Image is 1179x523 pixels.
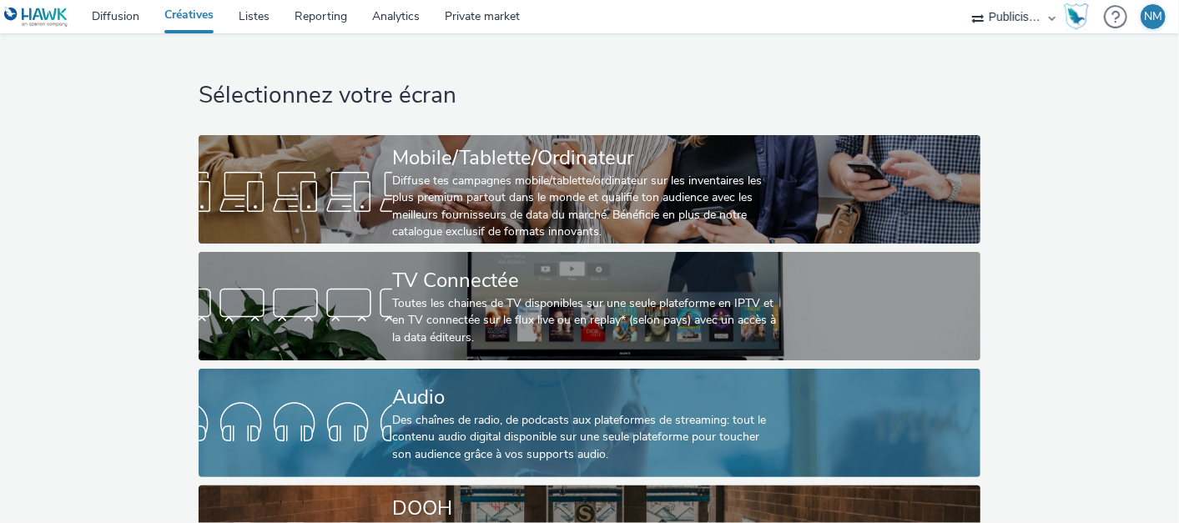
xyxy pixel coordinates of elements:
[199,80,980,112] h1: Sélectionnez votre écran
[199,369,980,477] a: AudioDes chaînes de radio, de podcasts aux plateformes de streaming: tout le contenu audio digita...
[1064,3,1089,30] img: Hawk Academy
[392,383,780,412] div: Audio
[392,412,780,463] div: Des chaînes de radio, de podcasts aux plateformes de streaming: tout le contenu audio digital dis...
[392,295,780,346] div: Toutes les chaines de TV disponibles sur une seule plateforme en IPTV et en TV connectée sur le f...
[392,266,780,295] div: TV Connectée
[1144,4,1162,29] div: NM
[1064,3,1096,30] a: Hawk Academy
[392,494,780,523] div: DOOH
[392,143,780,173] div: Mobile/Tablette/Ordinateur
[199,135,980,244] a: Mobile/Tablette/OrdinateurDiffuse tes campagnes mobile/tablette/ordinateur sur les inventaires le...
[4,7,68,28] img: undefined Logo
[392,173,780,241] div: Diffuse tes campagnes mobile/tablette/ordinateur sur les inventaires les plus premium partout dan...
[199,252,980,360] a: TV ConnectéeToutes les chaines de TV disponibles sur une seule plateforme en IPTV et en TV connec...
